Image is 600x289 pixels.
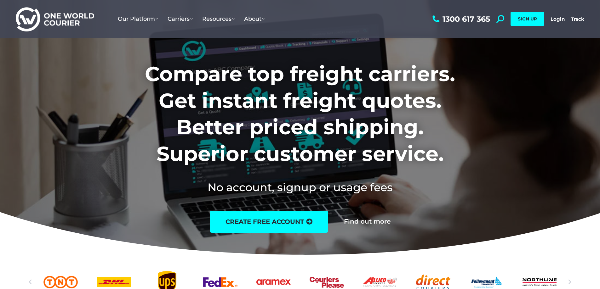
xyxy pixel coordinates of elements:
a: Find out more [344,218,391,225]
a: 1300 617 365 [431,15,490,23]
a: Login [551,16,565,22]
span: Carriers [168,15,193,22]
span: Resources [202,15,235,22]
a: Our Platform [113,9,163,29]
h1: Compare top freight carriers. Get instant freight quotes. Better priced shipping. Superior custom... [103,61,497,167]
a: Carriers [163,9,197,29]
span: Our Platform [118,15,158,22]
a: Track [571,16,584,22]
span: SIGN UP [518,16,537,22]
span: About [244,15,265,22]
a: Resources [197,9,239,29]
a: create free account [210,211,328,233]
a: SIGN UP [511,12,544,26]
img: One World Courier [16,6,94,32]
a: About [239,9,269,29]
h2: No account, signup or usage fees [103,180,497,195]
